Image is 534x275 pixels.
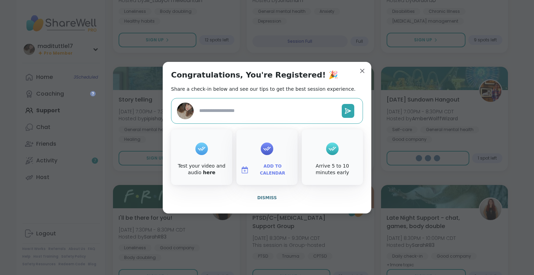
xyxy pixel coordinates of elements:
button: Dismiss [171,191,363,205]
a: here [203,170,216,175]
span: Dismiss [257,195,277,200]
img: madituttle17 [177,103,194,119]
button: Add to Calendar [238,163,296,177]
div: Arrive 5 to 10 minutes early [303,163,362,176]
h1: Congratulations, You're Registered! 🎉 [171,70,338,80]
div: Test your video and audio [172,163,231,176]
span: Add to Calendar [252,163,293,177]
img: ShareWell Logomark [241,166,249,174]
iframe: Spotlight [90,91,96,96]
h2: Share a check-in below and see our tips to get the best session experience. [171,86,356,92]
